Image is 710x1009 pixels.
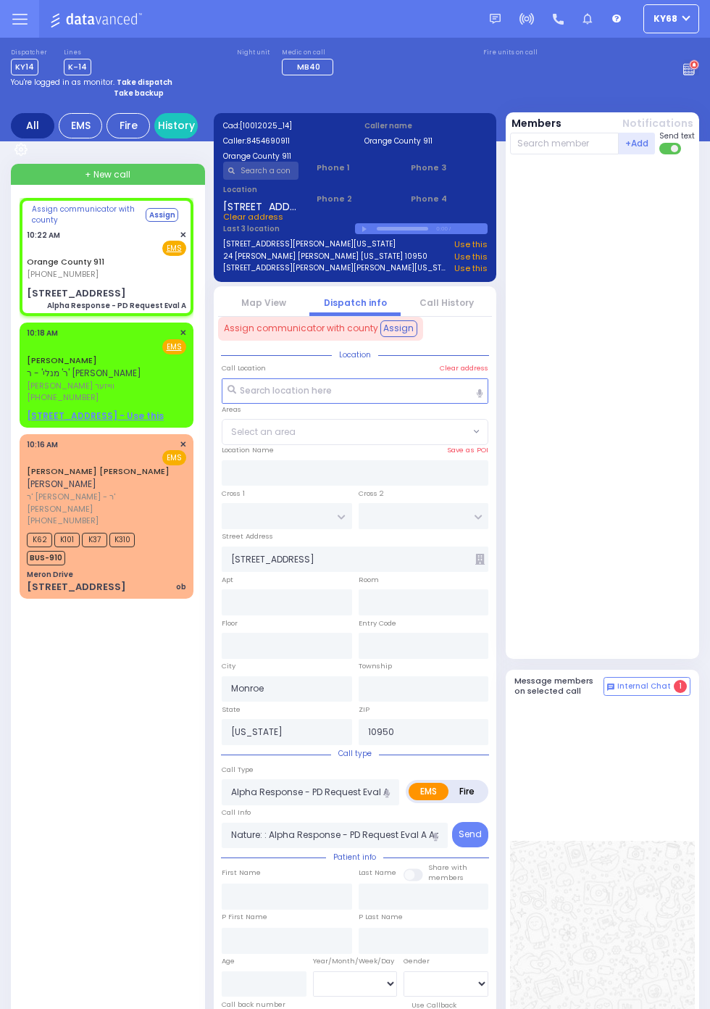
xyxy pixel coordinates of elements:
[409,783,448,800] label: EMS
[180,229,186,241] span: ✕
[317,162,393,174] span: Phone 1
[27,380,182,392] span: [PERSON_NAME] ווייזער
[364,120,488,131] label: Caller name
[11,49,47,57] label: Dispatcher
[359,661,392,671] label: Township
[27,439,58,450] span: 10:16 AM
[428,873,464,882] span: members
[514,676,604,695] h5: Message members on selected call
[317,193,393,205] span: Phone 2
[359,618,396,628] label: Entry Code
[27,286,126,301] div: [STREET_ADDRESS]
[359,489,384,499] label: Cross 2
[454,251,488,263] a: Use this
[411,193,487,205] span: Phone 4
[222,618,238,628] label: Floor
[241,296,286,309] a: Map View
[27,580,126,594] div: [STREET_ADDRESS]
[359,575,379,585] label: Room
[222,956,235,966] label: Age
[27,268,99,280] span: [PHONE_NUMBER]
[223,223,356,234] label: Last 3 location
[332,349,378,360] span: Location
[85,168,130,181] span: + New call
[659,141,682,156] label: Turn off text
[483,49,538,57] label: Fire units on call
[109,533,135,547] span: K310
[27,533,52,547] span: K62
[64,49,91,57] label: Lines
[622,116,693,131] button: Notifications
[27,569,73,580] div: Meron Drive
[223,199,299,211] span: [STREET_ADDRESS]
[27,515,99,526] span: [PHONE_NUMBER]
[32,204,144,225] span: Assign communicator with county
[643,4,699,33] button: ky68
[27,410,164,422] u: [STREET_ADDRESS] - Use this
[180,327,186,339] span: ✕
[27,354,97,366] a: [PERSON_NAME]
[619,133,655,154] button: +Add
[59,113,102,138] div: EMS
[452,822,488,847] button: Send
[222,404,241,415] label: Areas
[447,445,488,455] label: Save as POI
[240,120,292,131] span: [10012025_14]
[448,783,486,800] label: Fire
[167,243,182,254] u: EMS
[490,14,501,25] img: message.svg
[47,300,186,311] div: Alpha Response - PD Request Eval A
[237,49,270,57] label: Night unit
[27,478,96,490] span: [PERSON_NAME]
[27,551,65,565] span: BUS-910
[50,10,146,28] img: Logo
[222,489,245,499] label: Cross 1
[27,465,170,477] a: [PERSON_NAME] [PERSON_NAME]
[11,77,114,88] span: You're logged in as monitor.
[154,113,198,138] a: History
[223,262,450,275] a: [STREET_ADDRESS][PERSON_NAME][PERSON_NAME][US_STATE]
[440,363,488,373] label: Clear address
[404,956,430,966] label: Gender
[282,49,338,57] label: Medic on call
[167,341,182,352] u: EMS
[419,296,474,309] a: Call History
[223,120,346,131] label: Cad:
[27,256,104,267] a: Orange County 911
[222,575,233,585] label: Apt
[223,136,346,146] label: Caller:
[27,230,60,241] span: 10:22 AM
[27,367,141,379] span: ר' מנלי' - ר' [PERSON_NAME]
[659,130,695,141] span: Send text
[222,705,241,715] label: State
[359,868,396,878] label: Last Name
[223,151,346,162] label: Orange County 911
[64,59,91,75] span: K-14
[176,581,186,592] div: ob
[27,328,58,339] span: 10:18 AM
[224,322,378,335] span: Assign communicator with county
[454,238,488,251] a: Use this
[359,705,369,715] label: ZIP
[222,378,488,404] input: Search location here
[222,445,274,455] label: Location Name
[11,113,54,138] div: All
[475,554,485,565] span: Other building occupants
[222,661,235,671] label: City
[27,391,99,403] span: [PHONE_NUMBER]
[364,136,488,146] label: Orange County 911
[411,162,487,174] span: Phone 3
[223,184,299,195] label: Location
[246,136,290,146] span: 8454690911
[607,684,614,691] img: comment-alt.png
[231,425,296,439] span: Select an area
[223,238,396,251] a: [STREET_ADDRESS][PERSON_NAME][US_STATE]
[380,320,417,336] button: Assign
[331,748,379,759] span: Call type
[11,59,38,75] span: KY14
[222,807,251,818] label: Call Info
[674,680,687,693] span: 1
[223,162,299,180] input: Search a contact
[162,450,186,465] span: EMS
[653,12,677,25] span: ky68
